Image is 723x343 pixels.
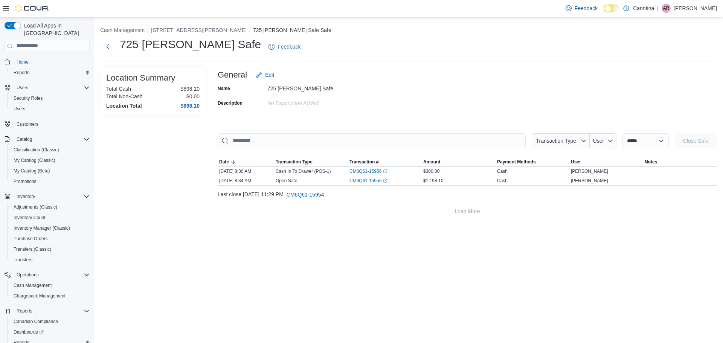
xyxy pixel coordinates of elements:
[14,106,25,112] span: Users
[11,94,46,103] a: Security Roles
[8,223,93,233] button: Inventory Manager (Classic)
[497,159,536,165] span: Payment Methods
[186,93,200,99] p: $0.00
[14,270,42,279] button: Operations
[218,133,526,148] input: This is a search bar. As you type, the results lower in the page will automatically filter.
[120,37,261,52] h1: 725 [PERSON_NAME] Safe
[14,135,35,144] button: Catalog
[276,178,297,184] p: Open Safe
[17,308,32,314] span: Reports
[14,120,41,129] a: Customers
[563,1,601,16] a: Feedback
[11,104,28,113] a: Users
[218,176,274,185] div: [DATE] 8:34 AM
[643,157,717,166] button: Notes
[11,224,73,233] a: Inventory Manager (Classic)
[536,138,576,144] span: Transaction Type
[8,255,93,265] button: Transfers
[662,4,671,13] div: Alyssa Reddy
[11,291,69,300] a: Chargeback Management
[265,39,304,54] a: Feedback
[532,133,590,148] button: Transaction Type
[348,157,422,166] button: Transaction #
[455,207,480,215] span: Load More
[8,280,93,291] button: Cash Management
[683,137,709,145] span: Close Safe
[218,187,717,202] div: Last close [DATE] 11:29 PM
[106,103,142,109] h4: Location Total
[8,166,93,176] button: My Catalog (Beta)
[11,156,58,165] a: My Catalog (Classic)
[593,138,604,144] span: User
[2,119,93,130] button: Customers
[276,159,313,165] span: Transaction Type
[278,43,300,50] span: Feedback
[14,293,66,299] span: Chargeback Management
[497,178,508,184] div: Cash
[11,255,90,264] span: Transfers
[14,306,90,316] span: Reports
[633,4,654,13] p: Canntina
[17,136,32,142] span: Catalog
[14,319,58,325] span: Canadian Compliance
[17,85,28,91] span: Users
[8,327,93,337] a: Dashboards
[15,5,49,12] img: Cova
[2,134,93,145] button: Catalog
[276,168,331,174] p: Cash In To Drawer (POS-1)
[14,236,48,242] span: Purchase Orders
[218,70,247,79] h3: General
[8,104,93,114] button: Users
[423,159,440,165] span: Amount
[253,27,331,33] button: 725 [PERSON_NAME] Safe Safe
[180,103,200,109] h4: $898.10
[604,5,619,12] input: Dark Mode
[106,93,143,99] h6: Total Non-Cash
[17,59,29,65] span: Home
[17,272,39,278] span: Operations
[218,167,274,176] div: [DATE] 8:36 AM
[14,168,50,174] span: My Catalog (Beta)
[569,157,643,166] button: User
[11,213,49,222] a: Inventory Count
[14,83,90,92] span: Users
[8,291,93,301] button: Chargeback Management
[151,27,247,33] button: [STREET_ADDRESS][PERSON_NAME]
[604,12,604,13] span: Dark Mode
[2,56,93,67] button: Home
[274,157,348,166] button: Transaction Type
[17,121,38,127] span: Customers
[14,57,90,67] span: Home
[11,317,90,326] span: Canadian Compliance
[14,246,51,252] span: Transfers (Classic)
[11,94,90,103] span: Security Roles
[14,282,52,288] span: Cash Management
[14,329,44,335] span: Dashboards
[11,104,90,113] span: Users
[590,133,616,148] button: User
[14,257,32,263] span: Transfers
[422,157,496,166] button: Amount
[11,245,90,254] span: Transfers (Classic)
[2,191,93,202] button: Inventory
[11,234,90,243] span: Purchase Orders
[11,255,35,264] a: Transfers
[100,27,145,33] button: Cash Management
[14,119,90,129] span: Customers
[100,26,717,35] nav: An example of EuiBreadcrumbs
[284,187,327,202] button: CM6Q61-15954
[218,204,717,219] button: Load More
[8,176,93,187] button: Promotions
[657,4,659,13] p: |
[11,177,40,186] a: Promotions
[8,67,93,78] button: Reports
[14,192,90,201] span: Inventory
[14,70,29,76] span: Reports
[180,86,200,92] p: $898.10
[11,203,60,212] a: Adjustments (Classic)
[8,316,93,327] button: Canadian Compliance
[8,155,93,166] button: My Catalog (Classic)
[267,82,368,91] div: 725 [PERSON_NAME] Safe
[383,169,387,174] svg: External link
[218,157,274,166] button: Date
